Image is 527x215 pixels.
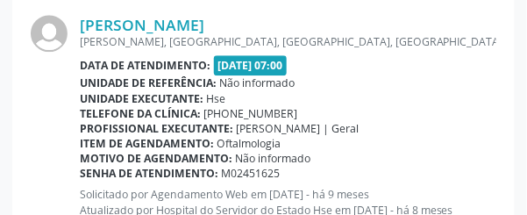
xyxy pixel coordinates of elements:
span: [DATE] 07:00 [214,55,288,75]
span: Não informado [236,151,311,166]
b: Unidade executante: [80,91,203,106]
b: Item de agendamento: [80,136,214,151]
span: M02451625 [222,166,281,181]
b: Telefone da clínica: [80,106,201,121]
span: Oftalmologia [217,136,281,151]
img: img [31,15,68,52]
b: Motivo de agendamento: [80,151,232,166]
b: Profissional executante: [80,121,233,136]
b: Senha de atendimento: [80,166,218,181]
span: [PHONE_NUMBER] [204,106,298,121]
span: Não informado [220,75,296,90]
b: Unidade de referência: [80,75,217,90]
span: [PERSON_NAME] | Geral [237,121,360,136]
b: Data de atendimento: [80,58,210,73]
a: [PERSON_NAME] [80,15,204,34]
div: [PERSON_NAME], [GEOGRAPHIC_DATA], [GEOGRAPHIC_DATA], [GEOGRAPHIC_DATA] - PE [80,34,496,49]
span: Hse [207,91,226,106]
